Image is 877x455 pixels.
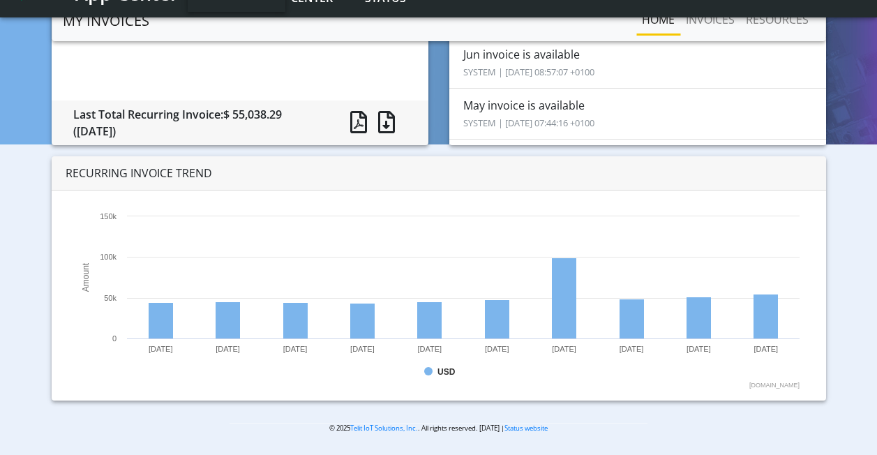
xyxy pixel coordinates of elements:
text: [DATE] [754,345,778,353]
text: 50k [104,294,117,302]
text: [DATE] [687,345,711,353]
a: INVOICES [680,6,740,33]
a: Home [636,6,680,33]
div: ([DATE]) [73,123,318,140]
a: MY INVOICES [63,7,149,35]
small: SYSTEM | [DATE] 07:44:16 +0100 [463,117,594,129]
text: 150k [100,212,117,221]
text: 100k [100,253,117,261]
span: $ 55,038.29 [223,107,282,122]
text: [DATE] [149,345,173,353]
text: [DATE] [619,345,643,353]
text: Amount [81,262,91,292]
li: May invoice is available [449,88,826,140]
a: RESOURCES [740,6,814,33]
li: Jun invoice is available [449,37,826,89]
a: Telit IoT Solutions, Inc. [350,424,418,433]
text: [DOMAIN_NAME] [749,382,800,389]
text: [DATE] [485,345,509,353]
text: USD [437,367,456,377]
text: [DATE] [216,345,240,353]
a: Status website [504,424,548,433]
div: RECURRING INVOICE TREND [52,156,826,191]
div: Last Total Recurring Invoice: [63,106,329,140]
p: © 2025 . All rights reserved. [DATE] | [230,423,647,433]
small: SYSTEM | [DATE] 08:57:07 +0100 [463,66,594,78]
li: May invoice is available [449,139,826,191]
text: [DATE] [417,345,442,353]
text: [DATE] [350,345,375,353]
text: 0 [112,334,117,343]
text: [DATE] [552,345,576,353]
text: [DATE] [283,345,307,353]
